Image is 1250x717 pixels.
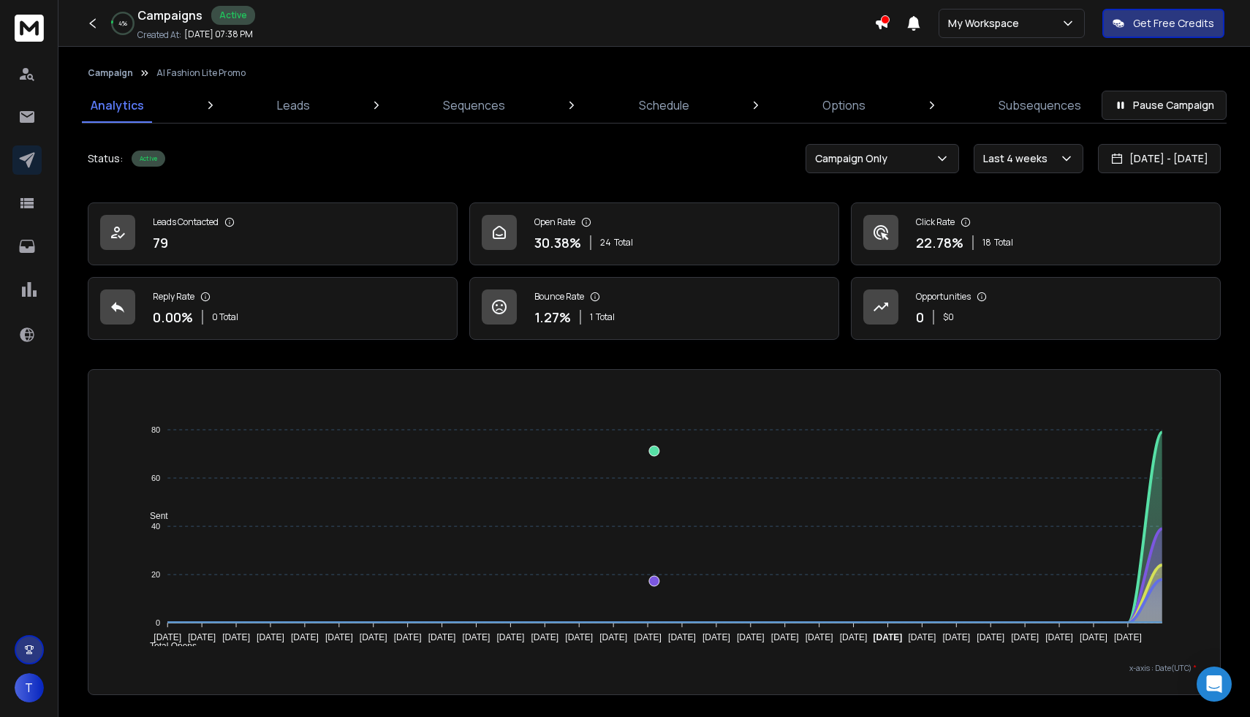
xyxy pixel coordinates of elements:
[184,29,253,40] p: [DATE] 07:38 PM
[211,6,255,25] div: Active
[814,88,874,123] a: Options
[151,425,160,434] tspan: 80
[222,632,250,642] tspan: [DATE]
[112,663,1197,674] p: x-axis : Date(UTC)
[153,216,219,228] p: Leads Contacted
[139,641,197,651] span: Total Opens
[534,291,584,303] p: Bounce Rate
[1114,632,1142,642] tspan: [DATE]
[360,632,387,642] tspan: [DATE]
[212,311,238,323] p: 0 Total
[1102,9,1224,38] button: Get Free Credits
[737,632,765,642] tspan: [DATE]
[990,88,1090,123] a: Subsequences
[469,277,839,340] a: Bounce Rate1.27%1Total
[1098,144,1221,173] button: [DATE] - [DATE]
[815,151,893,166] p: Campaign Only
[325,632,353,642] tspan: [DATE]
[983,151,1053,166] p: Last 4 weeks
[702,632,730,642] tspan: [DATE]
[394,632,422,642] tspan: [DATE]
[614,237,633,249] span: Total
[771,632,799,642] tspan: [DATE]
[15,673,44,702] button: T
[806,632,833,642] tspan: [DATE]
[948,16,1025,31] p: My Workspace
[590,311,593,323] span: 1
[156,67,246,79] p: AI Fashion Lite Promo
[916,291,971,303] p: Opportunities
[1197,667,1232,702] div: Open Intercom Messenger
[151,522,160,531] tspan: 40
[156,618,160,627] tspan: 0
[600,237,611,249] span: 24
[999,96,1081,114] p: Subsequences
[137,7,202,24] h1: Campaigns
[840,632,868,642] tspan: [DATE]
[596,311,615,323] span: Total
[88,277,458,340] a: Reply Rate0.00%0 Total
[851,202,1221,265] a: Click Rate22.78%18Total
[88,151,123,166] p: Status:
[534,232,581,253] p: 30.38 %
[91,96,144,114] p: Analytics
[88,202,458,265] a: Leads Contacted79
[153,232,168,253] p: 79
[634,632,662,642] tspan: [DATE]
[257,632,284,642] tspan: [DATE]
[916,216,955,228] p: Click Rate
[994,237,1013,249] span: Total
[139,511,168,521] span: Sent
[428,632,456,642] tspan: [DATE]
[916,307,924,327] p: 0
[497,632,525,642] tspan: [DATE]
[291,632,319,642] tspan: [DATE]
[822,96,865,114] p: Options
[1080,632,1107,642] tspan: [DATE]
[851,277,1221,340] a: Opportunities0$0
[118,19,127,28] p: 4 %
[1133,16,1214,31] p: Get Free Credits
[82,88,153,123] a: Analytics
[1102,91,1227,120] button: Pause Campaign
[434,88,514,123] a: Sequences
[277,96,310,114] p: Leads
[916,232,963,253] p: 22.78 %
[1011,632,1039,642] tspan: [DATE]
[137,29,181,41] p: Created At:
[88,67,133,79] button: Campaign
[909,632,936,642] tspan: [DATE]
[531,632,559,642] tspan: [DATE]
[943,632,971,642] tspan: [DATE]
[639,96,689,114] p: Schedule
[599,632,627,642] tspan: [DATE]
[534,216,575,228] p: Open Rate
[1045,632,1073,642] tspan: [DATE]
[151,570,160,579] tspan: 20
[153,307,193,327] p: 0.00 %
[268,88,319,123] a: Leads
[154,632,181,642] tspan: [DATE]
[443,96,505,114] p: Sequences
[630,88,698,123] a: Schedule
[534,307,571,327] p: 1.27 %
[188,632,216,642] tspan: [DATE]
[153,291,194,303] p: Reply Rate
[874,632,903,642] tspan: [DATE]
[565,632,593,642] tspan: [DATE]
[151,474,160,482] tspan: 60
[943,311,954,323] p: $ 0
[982,237,991,249] span: 18
[469,202,839,265] a: Open Rate30.38%24Total
[977,632,1004,642] tspan: [DATE]
[463,632,490,642] tspan: [DATE]
[668,632,696,642] tspan: [DATE]
[132,151,165,167] div: Active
